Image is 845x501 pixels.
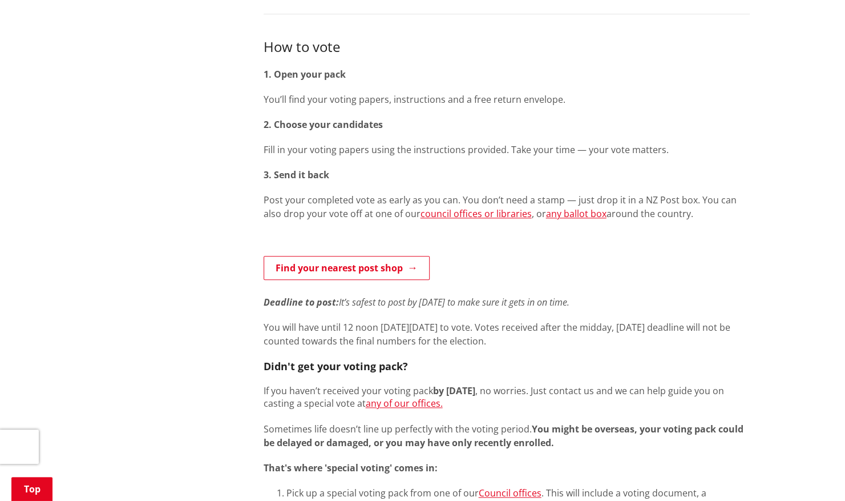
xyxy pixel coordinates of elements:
em: It’s safest to post by [DATE] to make sure it gets in on time. [339,296,569,308]
p: Fill in your voting papers using the instructions provided. Take your time — your vote matters. [264,143,750,157]
span: You’ll find your voting papers, instructions and a free return envelope. [264,93,565,106]
p: Post your completed vote as early as you can. You don’t need a stamp — just drop it in a NZ Post ... [264,193,750,221]
strong: You might be overseas, your voting pack could be delayed or damaged, or you may have only recentl... [264,423,743,449]
strong: That's where 'special voting' comes in: [264,462,438,474]
p: You will have until 12 noon [DATE][DATE] to vote. Votes received after the midday, [DATE] deadlin... [264,320,750,348]
h3: How to vote [264,37,750,56]
p: If you haven’t received your voting pack , no worries. Just contact us and we can help guide you ... [264,384,750,410]
strong: 1. Open your pack [264,68,346,81]
strong: 2. Choose your candidates [264,118,383,131]
strong: 3. Send it back [264,169,329,181]
strong: by [DATE] [433,384,475,397]
a: Top [11,477,52,501]
em: Deadline to post: [264,296,339,308]
a: Council offices [479,487,541,499]
p: Sometimes life doesn’t line up perfectly with the voting period. [264,422,750,450]
a: any ballot box [546,207,607,220]
a: council offices or libraries [421,207,532,220]
strong: Didn't get your voting pack? [264,359,408,373]
iframe: Messenger Launcher [793,453,834,494]
a: any of our offices. [366,397,443,410]
a: Find your nearest post shop [264,256,430,280]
